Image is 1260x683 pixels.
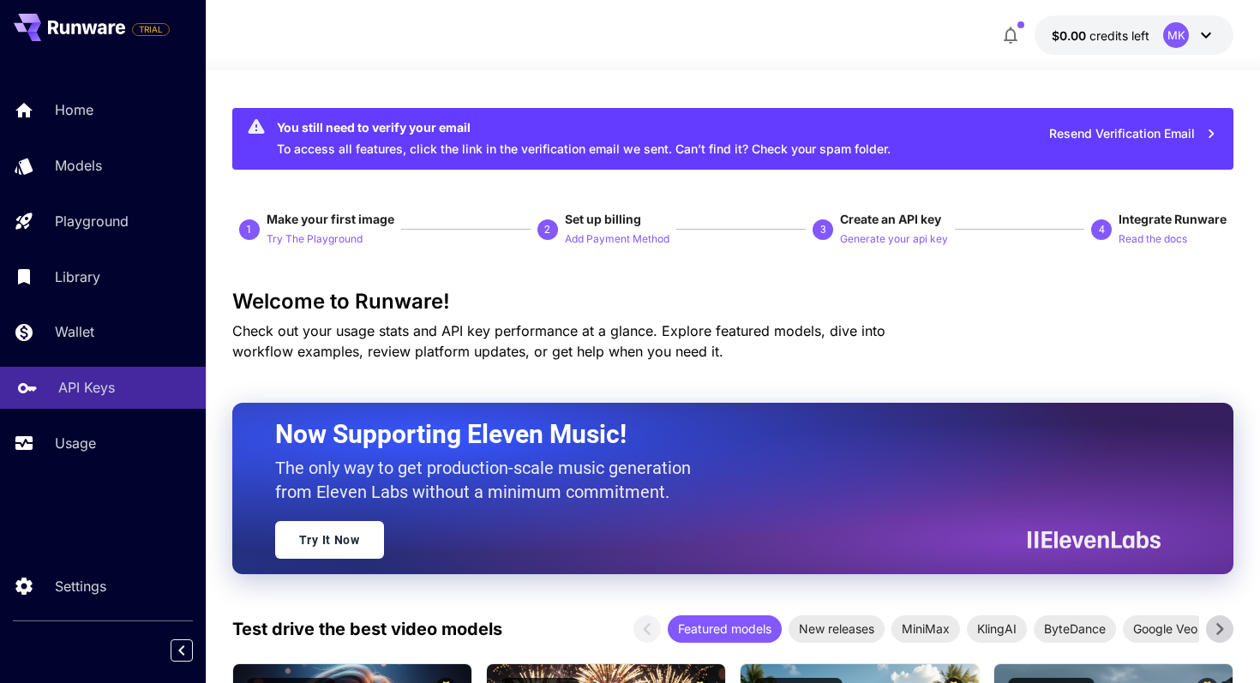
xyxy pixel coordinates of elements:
[267,231,363,248] p: Try The Playground
[55,99,93,120] p: Home
[891,620,960,638] span: MiniMax
[1034,615,1116,643] div: ByteDance
[1119,231,1187,248] p: Read the docs
[789,615,885,643] div: New releases
[967,620,1027,638] span: KlingAI
[275,521,384,559] a: Try It Now
[183,635,206,666] div: Collapse sidebar
[967,615,1027,643] div: KlingAI
[1052,27,1149,45] div: $0.00
[232,322,885,360] span: Check out your usage stats and API key performance at a glance. Explore featured models, dive int...
[544,222,550,237] p: 2
[55,321,94,342] p: Wallet
[132,19,170,39] span: Add your payment card to enable full platform functionality.
[1035,15,1233,55] button: $0.00MK
[1123,620,1208,638] span: Google Veo
[275,456,704,504] p: The only way to get production-scale music generation from Eleven Labs without a minimum commitment.
[668,615,782,643] div: Featured models
[55,267,100,287] p: Library
[55,576,106,596] p: Settings
[267,228,363,249] button: Try The Playground
[1052,28,1089,43] span: $0.00
[820,222,826,237] p: 3
[840,212,941,226] span: Create an API key
[565,231,669,248] p: Add Payment Method
[891,615,960,643] div: MiniMax
[171,639,193,662] button: Collapse sidebar
[277,118,891,136] div: You still need to verify your email
[267,212,394,226] span: Make your first image
[789,620,885,638] span: New releases
[246,222,252,237] p: 1
[58,377,115,398] p: API Keys
[1040,117,1227,152] button: Resend Verification Email
[840,228,948,249] button: Generate your api key
[1034,620,1116,638] span: ByteDance
[55,155,102,176] p: Models
[1119,212,1227,226] span: Integrate Runware
[668,620,782,638] span: Featured models
[277,113,891,165] div: To access all features, click the link in the verification email we sent. Can’t find it? Check yo...
[1089,28,1149,43] span: credits left
[55,433,96,453] p: Usage
[1119,228,1187,249] button: Read the docs
[55,211,129,231] p: Playground
[1123,615,1208,643] div: Google Veo
[1099,222,1105,237] p: 4
[840,231,948,248] p: Generate your api key
[275,418,1149,451] h2: Now Supporting Eleven Music!
[565,228,669,249] button: Add Payment Method
[133,23,169,36] span: TRIAL
[232,290,1234,314] h3: Welcome to Runware!
[565,212,641,226] span: Set up billing
[1163,22,1189,48] div: MK
[232,616,502,642] p: Test drive the best video models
